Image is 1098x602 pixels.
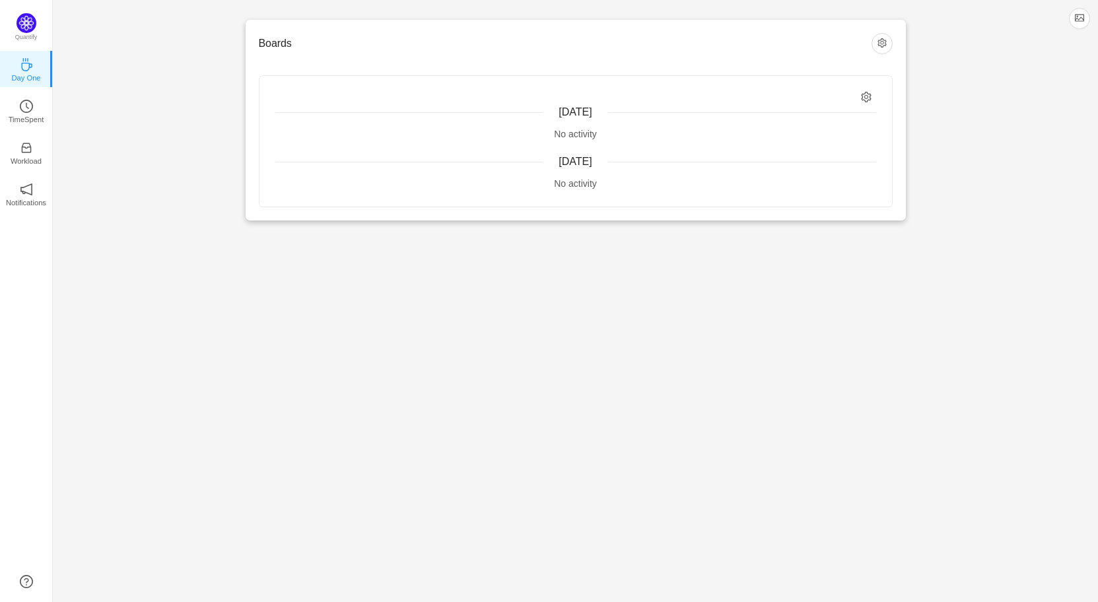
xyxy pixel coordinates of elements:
[275,177,876,191] div: No activity
[559,156,592,167] span: [DATE]
[17,13,36,33] img: Quantify
[20,62,33,75] a: icon: coffeeDay One
[1069,8,1090,29] button: icon: picture
[20,187,33,200] a: icon: notificationNotifications
[20,58,33,71] i: icon: coffee
[861,92,872,103] i: icon: setting
[9,114,44,125] p: TimeSpent
[20,183,33,196] i: icon: notification
[6,197,46,209] p: Notifications
[20,104,33,117] a: icon: clock-circleTimeSpent
[20,141,33,154] i: icon: inbox
[20,100,33,113] i: icon: clock-circle
[11,155,42,167] p: Workload
[11,72,40,84] p: Day One
[20,145,33,158] a: icon: inboxWorkload
[20,575,33,588] a: icon: question-circle
[15,33,38,42] p: Quantify
[559,106,592,117] span: [DATE]
[275,127,876,141] div: No activity
[259,37,872,50] h3: Boards
[872,33,893,54] button: icon: setting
